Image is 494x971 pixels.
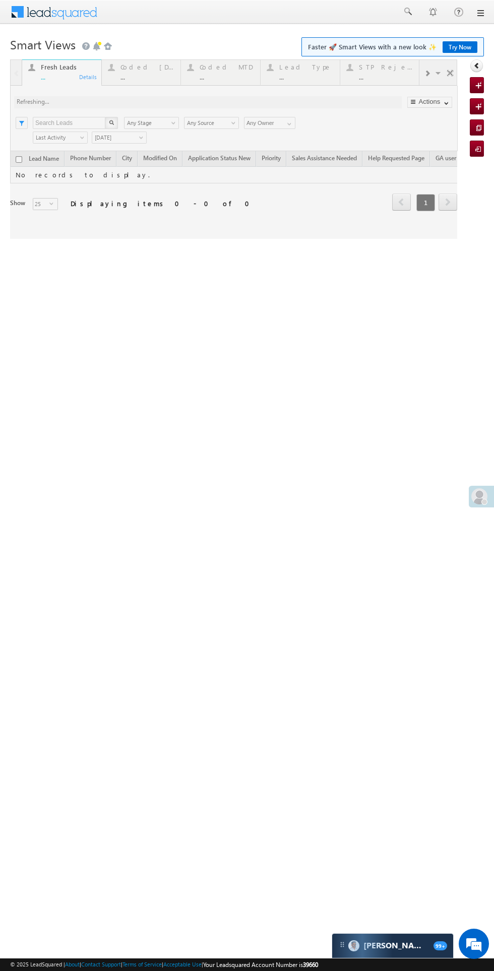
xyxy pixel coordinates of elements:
[65,961,80,967] a: About
[10,960,318,969] span: © 2025 LeadSquared | | | | |
[308,42,477,52] span: Faster 🚀 Smart Views with a new look ✨
[163,961,202,967] a: Acceptable Use
[81,961,121,967] a: Contact Support
[338,941,346,949] img: carter-drag
[303,961,318,968] span: 39660
[434,941,447,950] span: 99+
[332,933,454,958] div: carter-dragCarter[PERSON_NAME]99+
[348,940,359,951] img: Carter
[10,36,76,52] span: Smart Views
[122,961,162,967] a: Terms of Service
[443,41,477,53] a: Try Now
[203,961,318,968] span: Your Leadsquared Account Number is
